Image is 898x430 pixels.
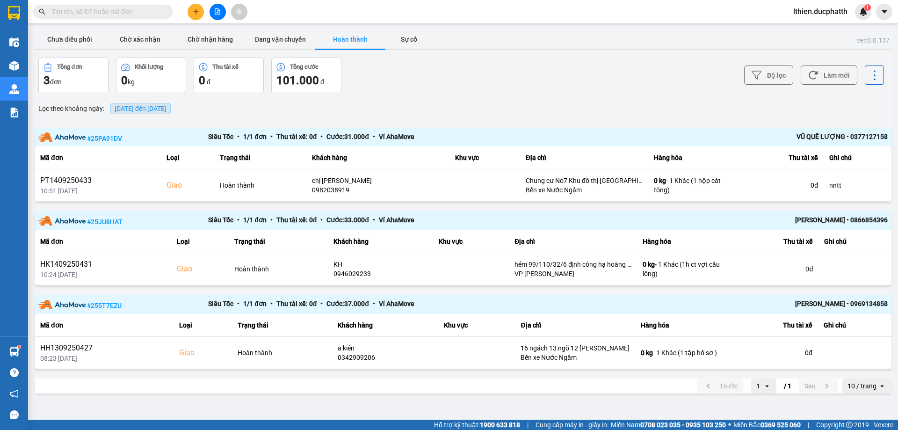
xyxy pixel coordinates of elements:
[736,264,813,274] div: 0 đ
[38,103,104,114] span: Lọc theo khoảng ngày :
[51,7,162,17] input: Tìm tên, số ĐT hoặc mã đơn
[10,368,19,377] span: question-circle
[193,8,199,15] span: plus
[306,146,449,169] th: Khách hàng
[728,423,731,427] span: ⚪️
[317,300,326,307] span: •
[643,260,725,278] div: - 1 Khác (1h ct vợt cầu lông)
[194,58,264,93] button: Thu tài xế0 đ
[40,259,166,270] div: HK1409250431
[654,176,736,195] div: - 1 Khác (1 hộp cát tông)
[640,421,726,429] strong: 0708 023 035 - 0935 103 250
[35,30,105,49] button: Chưa điều phối
[369,216,379,224] span: •
[105,30,175,49] button: Chờ xác nhận
[643,261,655,268] span: 0 kg
[824,146,891,169] th: Ghi chú
[267,216,276,224] span: •
[38,300,86,309] img: partner-logo
[332,314,438,337] th: Khách hàng
[43,73,103,88] div: đơn
[312,176,444,185] div: chị [PERSON_NAME]
[317,216,326,224] span: •
[697,379,743,393] button: previous page. current page 1 / 1
[276,74,319,87] span: 101.000
[866,4,869,11] span: 1
[43,74,50,87] span: 3
[514,260,631,269] div: hẻm 99/110/32/6 định công hạ hoàng mai
[747,152,818,163] div: Thu tài xế
[328,230,433,253] th: Khách hàng
[536,420,608,430] span: Cung cấp máy in - giấy in:
[526,185,643,195] div: Bến xe Nước Ngầm
[9,61,19,71] img: warehouse-icon
[847,381,876,391] div: 10 / trang
[514,269,631,278] div: VP [PERSON_NAME]
[233,133,243,140] span: •
[718,131,888,143] div: VŨ QUẾ LƯỢNG • 0377127158
[784,380,791,392] span: / 1
[267,133,276,140] span: •
[521,353,630,362] div: Bến xe Nước Ngầm
[734,320,812,331] div: Thu tài xế
[786,6,855,17] span: lthien.ducphatth
[736,236,813,247] div: Thu tài xế
[338,353,433,362] div: 0342909206
[38,216,86,226] img: partner-logo
[648,146,742,169] th: Hàng hóa
[526,176,643,185] div: Chung cư No7 Khu đô thị [GEOGRAPHIC_DATA] [GEOGRAPHIC_DATA][PERSON_NAME], XR4W+FGX, [PERSON_NAME]...
[214,8,221,15] span: file-add
[338,343,433,353] div: a kiên
[38,132,86,142] img: partner-logo
[876,4,892,20] button: caret-down
[818,314,891,337] th: Ghi chú
[40,354,168,363] div: 08:23 [DATE]
[245,30,315,49] button: Đang vận chuyển
[333,260,427,269] div: KH
[212,64,239,70] div: Thu tài xế
[333,269,427,278] div: 0946029233
[39,8,45,15] span: search
[808,420,809,430] span: |
[276,73,336,88] div: đ
[18,345,21,348] sup: 1
[520,146,648,169] th: Địa chỉ
[315,30,385,49] button: Hoàn thành
[799,379,838,393] button: next page. current page 1 / 1
[317,133,326,140] span: •
[238,348,326,357] div: Hoàn thành
[87,302,122,309] span: # 255T7EZU
[611,420,726,430] span: Miền Nam
[829,181,886,190] div: nntt
[744,66,793,85] button: Bộ lọc
[433,230,509,253] th: Khu vực
[110,103,171,114] span: [DATE] đến [DATE]
[199,74,205,87] span: 0
[179,347,226,358] div: Giao
[747,181,818,190] div: 0 đ
[818,230,891,253] th: Ghi chú
[271,58,341,93] button: Tổng cước101.000 đ
[38,58,109,93] button: Tổng đơn3đơn
[635,314,729,337] th: Hàng hóa
[641,348,723,357] div: - 1 Khác (1 tập hố sơ )
[210,4,226,20] button: file-add
[760,421,801,429] strong: 0369 525 060
[877,381,878,391] input: Selected 10 / trang.
[434,420,520,430] span: Hỗ trợ kỹ thuật:
[654,177,666,184] span: 0 kg
[188,4,204,20] button: plus
[174,314,232,337] th: Loại
[87,134,122,142] span: # 25PA91DV
[40,343,168,354] div: HH1309250427
[9,37,19,47] img: warehouse-icon
[641,349,653,357] span: 0 kg
[859,7,868,16] img: icon-new-feature
[763,382,771,390] svg: open
[290,64,319,70] div: Tổng cước
[509,230,637,253] th: Địa chỉ
[208,215,718,226] div: Siêu Tốc 1 / 1 đơn Thu tài xế: 0 đ Cước: 33.000 đ Ví AhaMove
[116,58,186,93] button: Khối lượng0kg
[9,84,19,94] img: warehouse-icon
[135,64,163,70] div: Khối lượng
